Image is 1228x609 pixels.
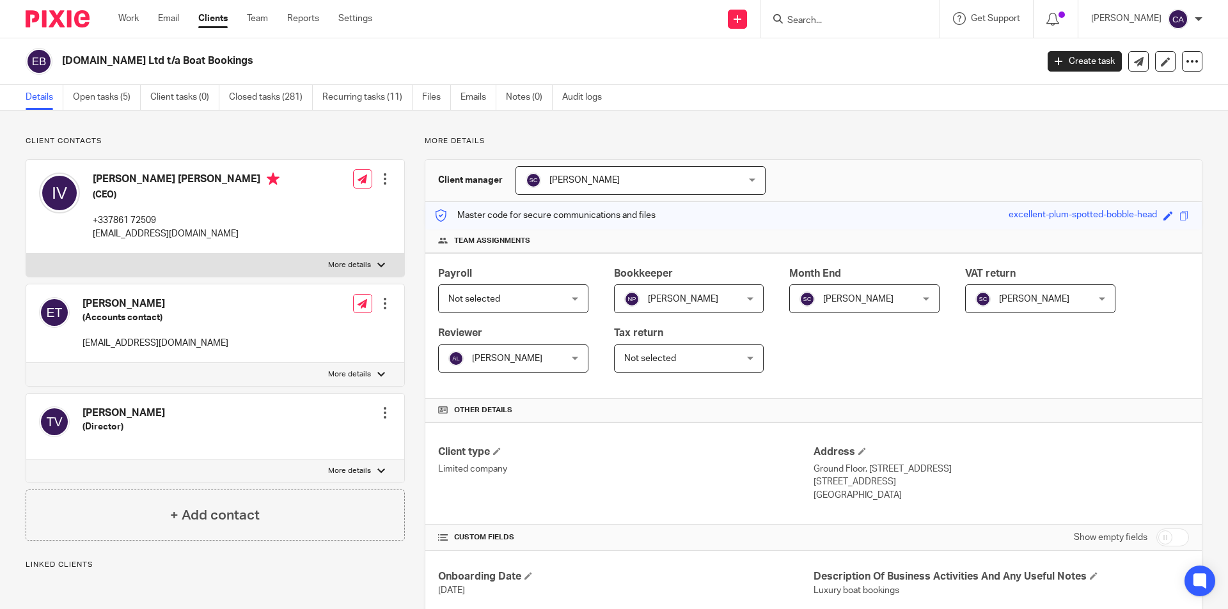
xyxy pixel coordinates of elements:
[338,12,372,25] a: Settings
[438,445,814,459] h4: Client type
[170,505,260,525] h4: + Add contact
[287,12,319,25] a: Reports
[1074,531,1147,544] label: Show empty fields
[438,463,814,475] p: Limited company
[438,586,465,595] span: [DATE]
[83,311,228,324] h5: (Accounts contact)
[93,189,279,201] h5: (CEO)
[814,463,1189,475] p: Ground Floor, [STREET_ADDRESS]
[975,291,991,307] img: svg%3E
[971,14,1020,23] span: Get Support
[438,532,814,543] h4: CUSTOM FIELDS
[814,570,1189,583] h4: Description Of Business Activities And Any Useful Notes
[614,268,673,279] span: Bookkeeper
[814,489,1189,502] p: [GEOGRAPHIC_DATA]
[93,227,279,240] p: [EMAIL_ADDRESS][DOMAIN_NAME]
[328,369,371,380] p: More details
[438,328,482,338] span: Reviewer
[39,173,80,213] img: svg%3E
[454,405,512,415] span: Other details
[83,337,228,350] p: [EMAIL_ADDRESS][DOMAIN_NAME]
[247,12,268,25] a: Team
[448,295,500,304] span: Not selected
[1048,51,1122,72] a: Create task
[425,136,1202,146] p: More details
[26,560,405,570] p: Linked clients
[965,268,1016,279] span: VAT return
[422,85,451,110] a: Files
[1168,9,1188,29] img: svg%3E
[506,85,553,110] a: Notes (0)
[624,291,640,307] img: svg%3E
[1009,208,1157,223] div: excellent-plum-spotted-bobble-head
[472,354,542,363] span: [PERSON_NAME]
[823,295,893,304] span: [PERSON_NAME]
[1091,12,1161,25] p: [PERSON_NAME]
[328,260,371,270] p: More details
[448,351,464,366] img: svg%3E
[814,445,1189,459] h4: Address
[118,12,139,25] a: Work
[62,54,835,68] h2: [DOMAIN_NAME] Ltd t/a Boat Bookings
[435,209,656,222] p: Master code for secure communications and files
[999,295,1069,304] span: [PERSON_NAME]
[26,10,90,27] img: Pixie
[26,48,52,75] img: svg%3E
[83,406,165,420] h4: [PERSON_NAME]
[150,85,219,110] a: Client tasks (0)
[26,85,63,110] a: Details
[438,174,503,187] h3: Client manager
[624,354,676,363] span: Not selected
[562,85,611,110] a: Audit logs
[786,15,901,27] input: Search
[198,12,228,25] a: Clients
[454,236,530,246] span: Team assignments
[814,475,1189,488] p: [STREET_ADDRESS]
[526,173,541,188] img: svg%3E
[814,586,899,595] span: Luxury boat bookings
[83,297,228,311] h4: [PERSON_NAME]
[549,176,620,185] span: [PERSON_NAME]
[39,406,70,437] img: svg%3E
[648,295,718,304] span: [PERSON_NAME]
[158,12,179,25] a: Email
[93,173,279,189] h4: [PERSON_NAME] [PERSON_NAME]
[438,268,472,279] span: Payroll
[328,466,371,476] p: More details
[438,570,814,583] h4: Onboarding Date
[73,85,141,110] a: Open tasks (5)
[267,173,279,185] i: Primary
[93,214,279,227] p: +337861 72509
[460,85,496,110] a: Emails
[39,297,70,328] img: svg%3E
[322,85,413,110] a: Recurring tasks (11)
[229,85,313,110] a: Closed tasks (281)
[614,328,663,338] span: Tax return
[799,291,815,307] img: svg%3E
[26,136,405,146] p: Client contacts
[83,420,165,433] h5: (Director)
[789,268,841,279] span: Month End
